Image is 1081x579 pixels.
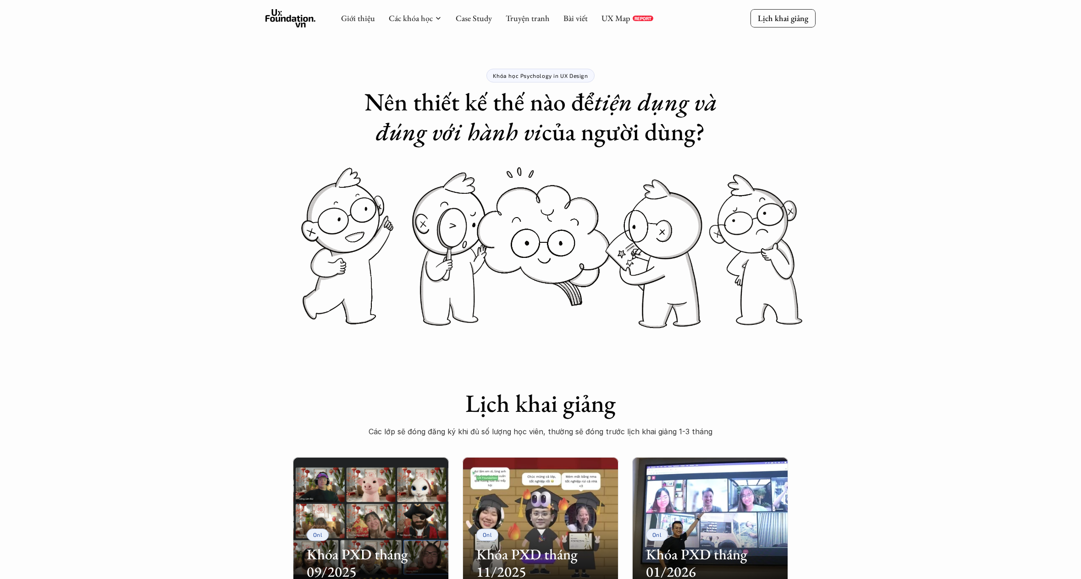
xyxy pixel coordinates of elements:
[357,87,724,147] h1: Nên thiết kế thế nào để của người dùng?
[652,531,662,538] p: Onl
[313,531,323,538] p: Onl
[389,13,433,23] a: Các khóa học
[357,388,724,418] h1: Lịch khai giảng
[376,86,723,147] em: tiện dụng và đúng với hành vi
[601,13,630,23] a: UX Map
[357,425,724,438] p: Các lớp sẽ đóng đăng ký khi đủ số lượng học viên, thường sẽ đóng trước lịch khai giảng 1-3 tháng
[341,13,375,23] a: Giới thiệu
[493,72,588,79] p: Khóa học Psychology in UX Design
[563,13,588,23] a: Bài viết
[633,16,653,21] a: REPORT
[758,13,808,23] p: Lịch khai giảng
[483,531,492,538] p: Onl
[506,13,550,23] a: Truyện tranh
[456,13,492,23] a: Case Study
[634,16,651,21] p: REPORT
[750,9,816,27] a: Lịch khai giảng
